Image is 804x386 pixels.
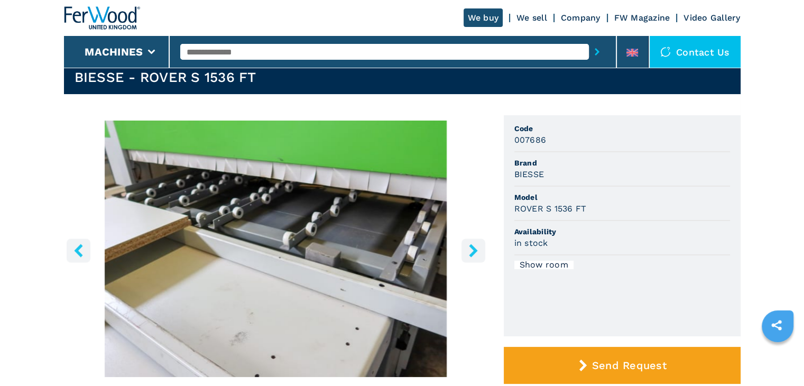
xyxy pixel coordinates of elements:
span: Send Request [592,359,667,372]
span: Brand [514,158,730,168]
a: We buy [464,8,503,27]
h1: BIESSE - ROVER S 1536 FT [75,69,256,86]
h3: BIESSE [514,168,544,180]
button: left-button [67,238,90,262]
span: Code [514,123,730,134]
a: sharethis [763,312,790,338]
button: Machines [85,45,143,58]
a: Company [561,13,600,23]
img: CNC Machine Centres With Flat Table BIESSE ROVER S 1536 FT [64,121,488,377]
h3: in stock [514,237,548,249]
span: Availability [514,226,730,237]
img: Contact us [660,47,671,57]
a: FW Magazine [614,13,670,23]
iframe: Chat [759,338,796,378]
div: Contact us [650,36,741,68]
h3: 007686 [514,134,547,146]
button: right-button [461,238,485,262]
div: Show room [514,261,574,269]
div: Go to Slide 5 [64,121,488,377]
span: Model [514,192,730,203]
a: We sell [516,13,547,23]
a: Video Gallery [683,13,740,23]
button: submit-button [589,40,605,64]
h3: ROVER S 1536 FT [514,203,587,215]
img: Ferwood [64,6,140,30]
button: Send Request [504,347,741,384]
